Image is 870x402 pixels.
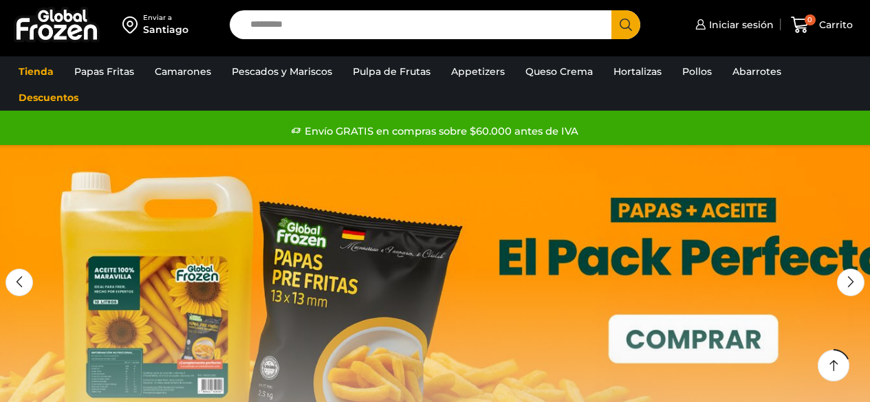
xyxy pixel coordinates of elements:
a: Abarrotes [726,58,788,85]
a: Camarones [148,58,218,85]
span: Carrito [816,18,853,32]
a: Tienda [12,58,61,85]
img: address-field-icon.svg [122,13,143,36]
div: Previous slide [6,269,33,296]
a: Pulpa de Frutas [346,58,437,85]
a: Iniciar sesión [692,11,774,38]
a: 0 Carrito [787,9,856,41]
a: Descuentos [12,85,85,111]
div: Enviar a [143,13,188,23]
span: 0 [805,14,816,25]
span: Iniciar sesión [706,18,774,32]
a: Pescados y Mariscos [225,58,339,85]
a: Appetizers [444,58,512,85]
div: Next slide [837,269,864,296]
a: Pollos [675,58,719,85]
div: Santiago [143,23,188,36]
a: Hortalizas [607,58,668,85]
button: Search button [611,10,640,39]
a: Queso Crema [519,58,600,85]
a: Papas Fritas [67,58,141,85]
